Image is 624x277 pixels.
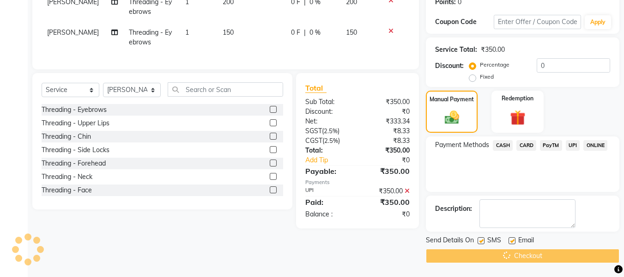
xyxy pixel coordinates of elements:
div: Discount: [298,107,357,117]
div: ₹8.33 [357,136,417,146]
span: 150 [223,28,234,37]
div: ₹350.00 [481,45,505,55]
span: SMS [487,235,501,247]
label: Percentage [480,61,509,69]
div: Threading - Chin [42,132,91,142]
span: PayTM [540,140,562,151]
span: UPI [566,140,580,151]
div: Threading - Forehead [42,159,106,168]
div: Threading - Upper Lips [42,118,109,128]
span: CGST [305,136,322,145]
div: Net: [298,117,357,126]
div: ₹0 [357,107,417,117]
span: Send Details On [426,235,474,247]
div: ₹350.00 [357,186,417,196]
span: ONLINE [583,140,607,151]
div: Threading - Neck [42,172,92,182]
span: 2.5% [324,127,338,135]
span: 1 [185,28,189,37]
label: Manual Payment [430,95,474,104]
a: Add Tip [298,155,367,165]
span: SGST [305,127,322,135]
div: Balance : [298,209,357,219]
span: 0 F [291,28,300,37]
img: _cash.svg [440,109,464,126]
span: Email [518,235,534,247]
div: ₹0 [357,209,417,219]
span: | [304,28,306,37]
div: ₹350.00 [357,166,417,177]
div: Description: [435,204,472,214]
div: ( ) [298,136,357,146]
div: Sub Total: [298,97,357,107]
div: Service Total: [435,45,477,55]
img: _gift.svg [505,108,530,127]
span: 150 [346,28,357,37]
div: ₹350.00 [357,146,417,155]
div: Coupon Code [435,17,493,27]
input: Search or Scan [168,82,283,97]
div: ₹8.33 [357,126,417,136]
button: Apply [585,15,611,29]
div: Discount: [435,61,464,71]
div: Threading - Eyebrows [42,105,107,115]
div: ₹350.00 [357,97,417,107]
span: Total [305,83,327,93]
label: Fixed [480,73,494,81]
span: 0 % [309,28,321,37]
div: Payments [305,179,410,186]
div: Threading - Side Locks [42,145,109,155]
div: ₹333.34 [357,117,417,126]
input: Enter Offer / Coupon Code [494,15,581,29]
div: ₹0 [368,155,417,165]
span: [PERSON_NAME] [47,28,99,37]
div: Total: [298,146,357,155]
span: Payment Methods [435,140,489,150]
div: Payable: [298,166,357,177]
span: Threading - Eyebrows [129,28,172,46]
span: 2.5% [324,137,338,144]
label: Redemption [502,94,533,103]
div: Paid: [298,197,357,208]
div: ( ) [298,126,357,136]
span: CARD [516,140,536,151]
span: CASH [493,140,513,151]
div: ₹350.00 [357,197,417,208]
div: Threading - Face [42,185,92,195]
div: UPI [298,186,357,196]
